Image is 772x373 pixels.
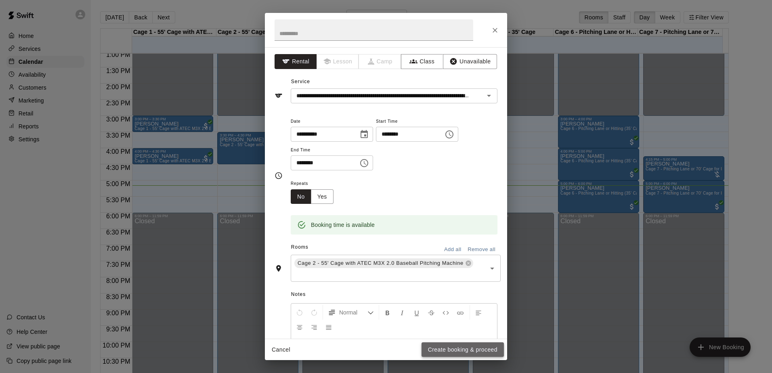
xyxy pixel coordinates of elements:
svg: Timing [275,172,283,180]
button: Unavailable [443,54,497,69]
span: Camps can only be created in the Services page [359,54,401,69]
span: End Time [291,145,373,156]
button: Left Align [472,305,485,320]
button: Insert Code [439,305,453,320]
button: Redo [307,305,321,320]
div: Booking time is available [311,218,375,232]
button: Open [487,263,498,274]
button: Yes [311,189,334,204]
button: Format Strikethrough [424,305,438,320]
span: Lessons must be created in the Services page first [317,54,359,69]
span: Service [291,79,310,84]
button: Formatting Options [325,305,377,320]
button: Remove all [466,243,497,256]
svg: Rooms [275,264,283,272]
button: Close [488,23,502,38]
button: Undo [293,305,306,320]
span: Start Time [376,116,458,127]
span: Cage 2 - 55' Cage with ATEC M3X 2.0 Baseball Pitching Machine [294,259,467,267]
span: Notes [291,288,497,301]
button: Add all [440,243,466,256]
div: outlined button group [291,189,334,204]
button: Insert Link [453,305,467,320]
button: Cancel [268,342,294,357]
button: Choose date, selected date is Sep 12, 2025 [356,126,372,142]
button: Right Align [307,320,321,334]
span: Repeats [291,178,340,189]
button: Choose time, selected time is 5:30 PM [441,126,457,142]
button: Choose time, selected time is 6:00 PM [356,155,372,171]
span: Date [291,116,373,127]
button: Open [483,90,495,101]
button: No [291,189,311,204]
button: Create booking & proceed [422,342,504,357]
button: Class [401,54,443,69]
svg: Service [275,92,283,100]
button: Format Underline [410,305,424,320]
button: Justify Align [322,320,336,334]
span: Rooms [291,244,308,250]
button: Format Bold [381,305,394,320]
div: Cage 2 - 55' Cage with ATEC M3X 2.0 Baseball Pitching Machine [294,258,473,268]
button: Format Italics [395,305,409,320]
button: Rental [275,54,317,69]
span: Normal [339,308,367,316]
button: Center Align [293,320,306,334]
